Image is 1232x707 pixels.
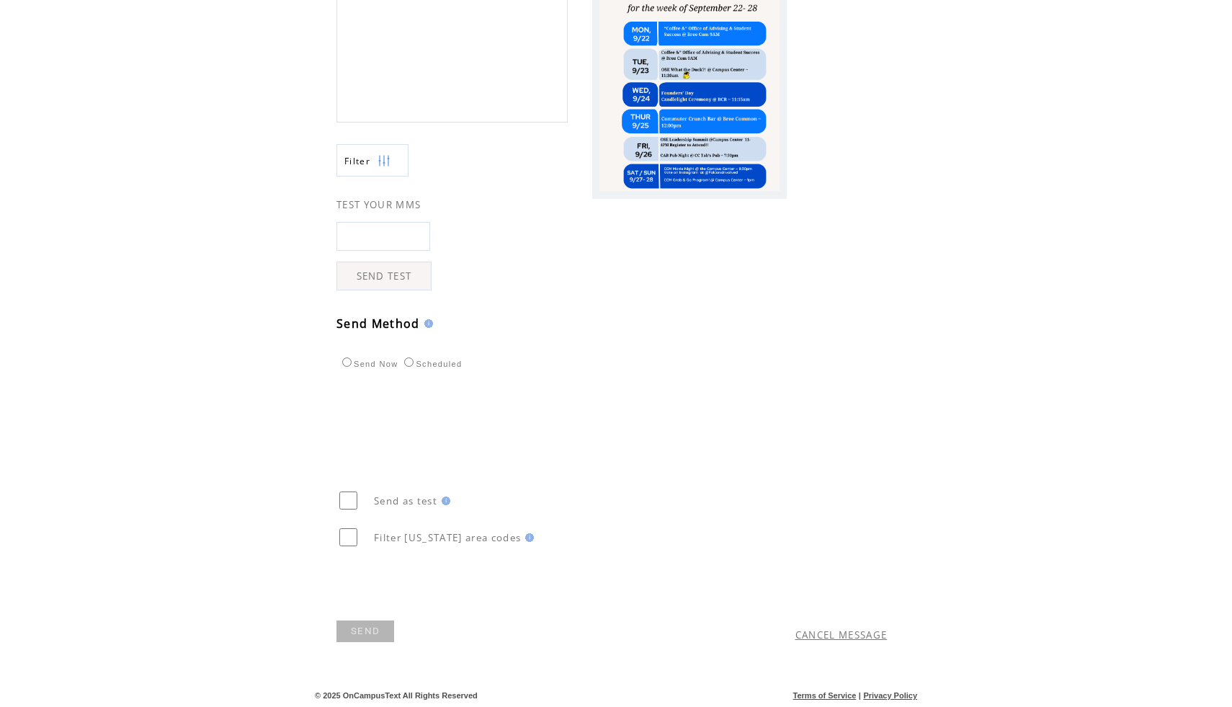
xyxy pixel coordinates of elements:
[401,360,462,368] label: Scheduled
[344,155,370,167] span: Show filters
[420,319,433,328] img: help.gif
[374,494,437,507] span: Send as test
[336,144,409,177] a: Filter
[336,198,421,211] span: TEST YOUR MMS
[521,533,534,542] img: help.gif
[336,262,432,290] a: SEND TEST
[315,691,478,700] span: © 2025 OnCampusText All Rights Reserved
[342,357,352,367] input: Send Now
[378,145,390,177] img: filters.png
[437,497,450,505] img: help.gif
[336,621,394,642] a: SEND
[793,691,857,700] a: Terms of Service
[374,531,521,544] span: Filter [US_STATE] area codes
[404,357,414,367] input: Scheduled
[795,628,888,641] a: CANCEL MESSAGE
[863,691,917,700] a: Privacy Policy
[859,691,861,700] span: |
[336,316,420,332] span: Send Method
[339,360,398,368] label: Send Now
